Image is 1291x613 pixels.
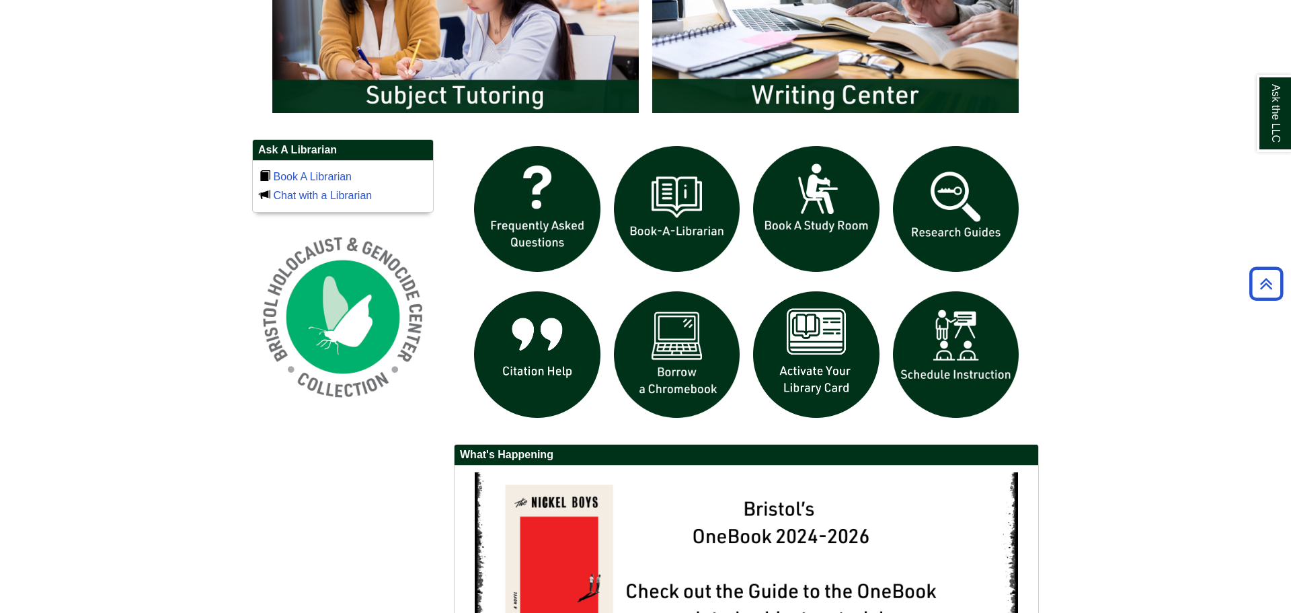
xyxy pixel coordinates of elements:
[253,140,433,161] h2: Ask A Librarian
[273,171,352,182] a: Book A Librarian
[467,139,1025,431] div: slideshow
[746,285,886,425] img: activate Library Card icon links to form to activate student ID into library card
[467,285,607,425] img: citation help icon links to citation help guide page
[273,190,372,201] a: Chat with a Librarian
[746,139,886,279] img: book a study room icon links to book a study room web page
[455,445,1038,466] h2: What's Happening
[607,285,747,425] img: Borrow a chromebook icon links to the borrow a chromebook web page
[607,139,747,279] img: Book a Librarian icon links to book a librarian web page
[467,139,607,279] img: frequently asked questions
[886,285,1026,425] img: For faculty. Schedule Library Instruction icon links to form.
[1245,275,1288,293] a: Back to Top
[252,226,434,408] img: Holocaust and Genocide Collection
[886,139,1026,279] img: Research Guides icon links to research guides web page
